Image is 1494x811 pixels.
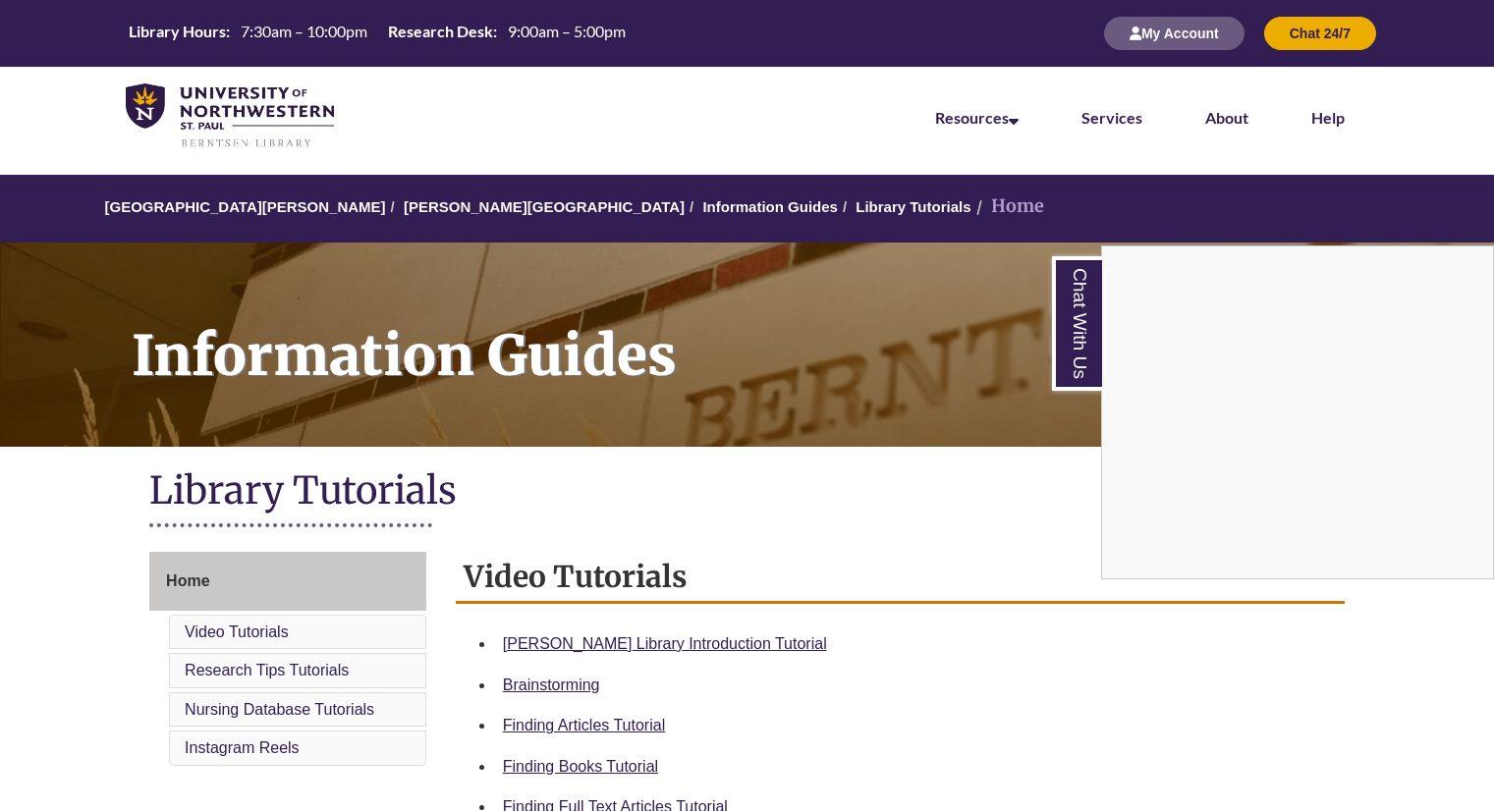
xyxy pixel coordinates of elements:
[1052,256,1102,391] a: Chat With Us
[126,83,334,149] img: UNWSP Library Logo
[1101,245,1494,579] div: Chat With Us
[1311,108,1345,127] a: Help
[935,108,1019,127] a: Resources
[1102,246,1493,578] iframe: Chat Widget
[1081,108,1142,127] a: Services
[1205,108,1248,127] a: About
